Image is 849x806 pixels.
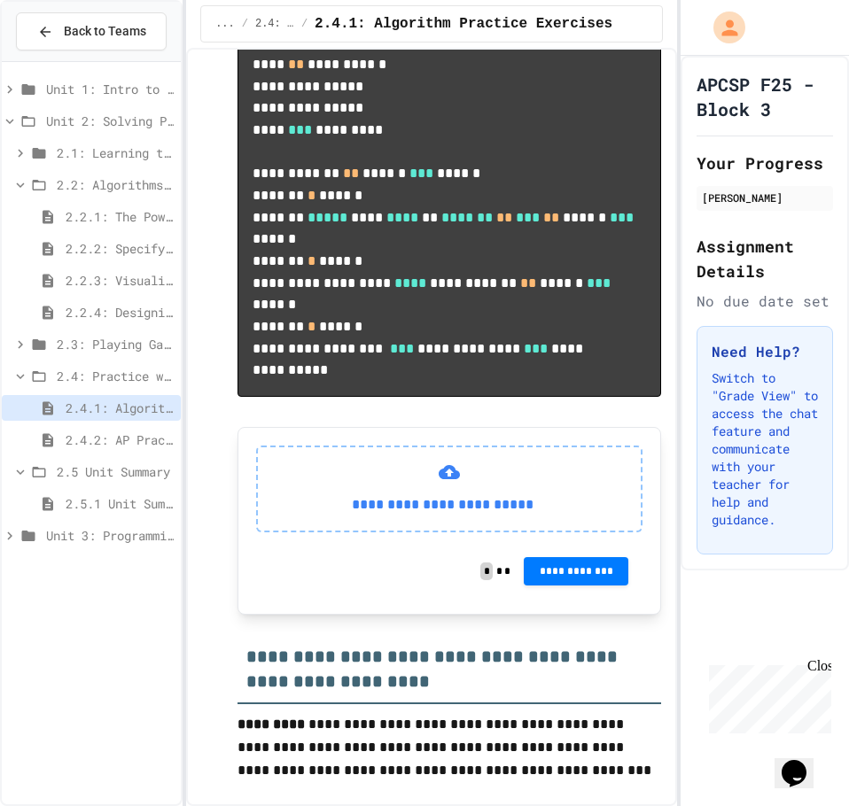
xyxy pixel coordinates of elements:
[57,367,174,385] span: 2.4: Practice with Algorithms
[66,399,174,417] span: 2.4.1: Algorithm Practice Exercises
[66,303,174,322] span: 2.2.4: Designing Flowcharts
[66,271,174,290] span: 2.2.3: Visualizing Logic with Flowcharts
[66,430,174,449] span: 2.4.2: AP Practice Questions
[702,658,831,733] iframe: chat widget
[46,526,174,545] span: Unit 3: Programming with Python
[315,13,612,35] span: 2.4.1: Algorithm Practice Exercises
[215,17,235,31] span: ...
[695,7,750,48] div: My Account
[697,234,833,283] h2: Assignment Details
[697,291,833,312] div: No due date set
[697,72,833,121] h1: APCSP F25 - Block 3
[57,175,174,194] span: 2.2: Algorithms - from Pseudocode to Flowcharts
[66,494,174,513] span: 2.5.1 Unit Summary
[775,735,831,788] iframe: chat widget
[46,80,174,98] span: Unit 1: Intro to Computer Science
[255,17,294,31] span: 2.4: Practice with Algorithms
[57,335,174,353] span: 2.3: Playing Games
[301,17,308,31] span: /
[46,112,174,130] span: Unit 2: Solving Problems in Computer Science
[57,462,174,481] span: 2.5 Unit Summary
[712,369,818,529] p: Switch to "Grade View" to access the chat feature and communicate with your teacher for help and ...
[702,190,828,205] div: [PERSON_NAME]
[66,239,174,258] span: 2.2.2: Specifying Ideas with Pseudocode
[57,143,174,162] span: 2.1: Learning to Solve Hard Problems
[64,22,146,41] span: Back to Teams
[697,151,833,175] h2: Your Progress
[712,341,818,362] h3: Need Help?
[7,7,122,112] div: Chat with us now!Close
[242,17,248,31] span: /
[66,207,174,226] span: 2.2.1: The Power of Algorithms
